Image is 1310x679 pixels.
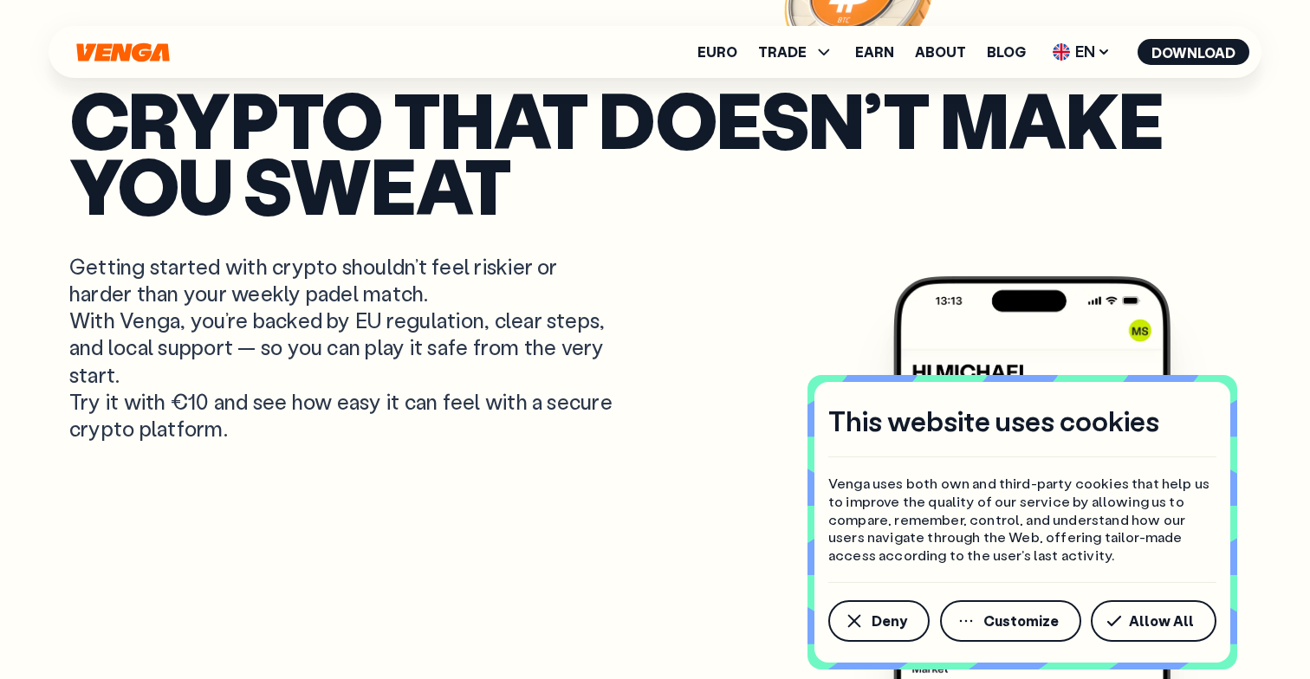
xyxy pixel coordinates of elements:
[855,45,894,59] a: Earn
[983,614,1059,628] span: Customize
[828,403,1159,439] h4: This website uses cookies
[1138,39,1249,65] button: Download
[69,253,617,442] p: Getting started with crypto shouldn’t feel riskier or harder than your weekly padel match. With V...
[828,600,930,642] button: Deny
[872,614,907,628] span: Deny
[915,45,966,59] a: About
[75,42,172,62] svg: Home
[940,600,1081,642] button: Customize
[1047,38,1117,66] span: EN
[1091,600,1216,642] button: Allow All
[69,86,1241,218] p: Crypto that doesn’t make you sweat
[828,475,1216,565] p: Venga uses both own and third-party cookies that help us to improve the quality of our service by...
[758,42,834,62] span: TRADE
[1129,614,1194,628] span: Allow All
[1053,43,1070,61] img: flag-uk
[987,45,1026,59] a: Blog
[758,45,807,59] span: TRADE
[697,45,737,59] a: Euro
